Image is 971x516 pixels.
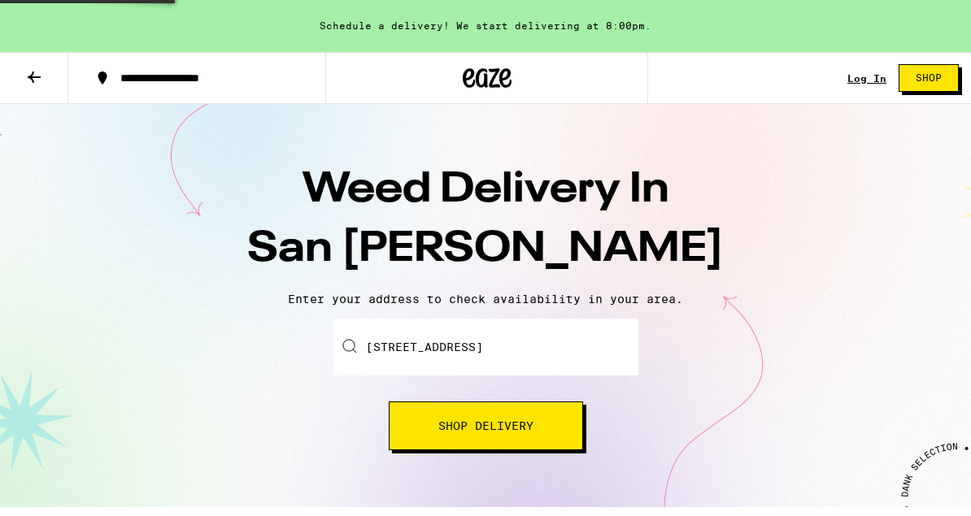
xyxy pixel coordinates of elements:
a: Shop [886,64,971,92]
input: Enter your delivery address [333,319,638,375]
button: Shop [899,64,959,92]
span: San [PERSON_NAME] [247,228,724,271]
span: Shop [916,73,942,83]
span: Shop Delivery [438,420,533,431]
a: Log In [847,73,886,84]
p: Enter your address to check availability in your area. [16,293,955,306]
button: Shop Delivery [389,401,583,450]
h1: Weed Delivery In [201,161,770,280]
